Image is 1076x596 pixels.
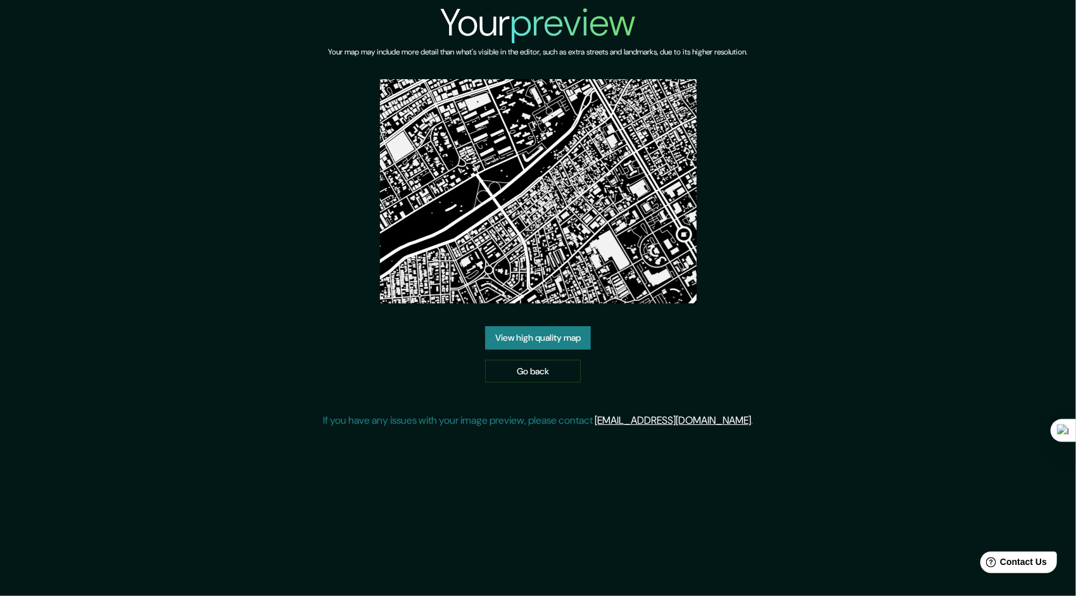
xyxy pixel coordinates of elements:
[485,360,581,383] a: Go back
[329,46,748,59] h6: Your map may include more detail than what's visible in the editor, such as extra streets and lan...
[595,414,751,427] a: [EMAIL_ADDRESS][DOMAIN_NAME]
[380,79,697,303] img: created-map-preview
[485,326,591,350] a: View high quality map
[963,547,1062,582] iframe: Help widget launcher
[323,413,753,428] p: If you have any issues with your image preview, please contact .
